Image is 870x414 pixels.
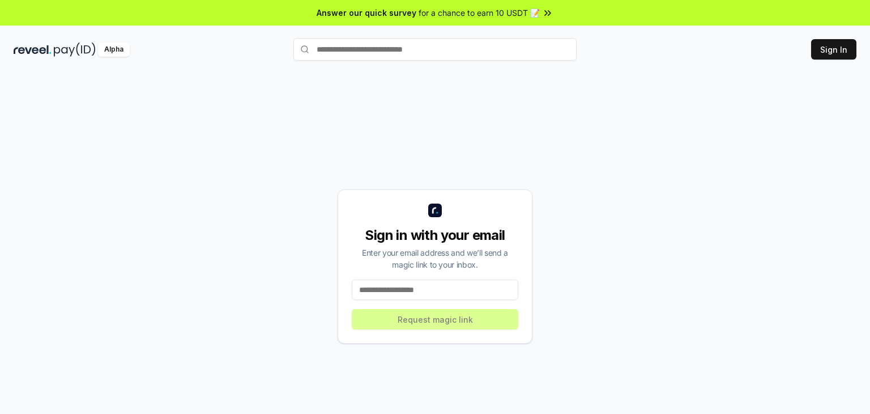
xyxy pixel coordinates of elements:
button: Sign In [811,39,856,60]
div: Alpha [98,43,130,57]
img: logo_small [428,204,442,217]
div: Sign in with your email [352,226,518,244]
span: for a chance to earn 10 USDT 📝 [419,7,540,19]
img: reveel_dark [14,43,52,57]
div: Enter your email address and we’ll send a magic link to your inbox. [352,247,518,271]
img: pay_id [54,43,96,57]
span: Answer our quick survey [317,7,416,19]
